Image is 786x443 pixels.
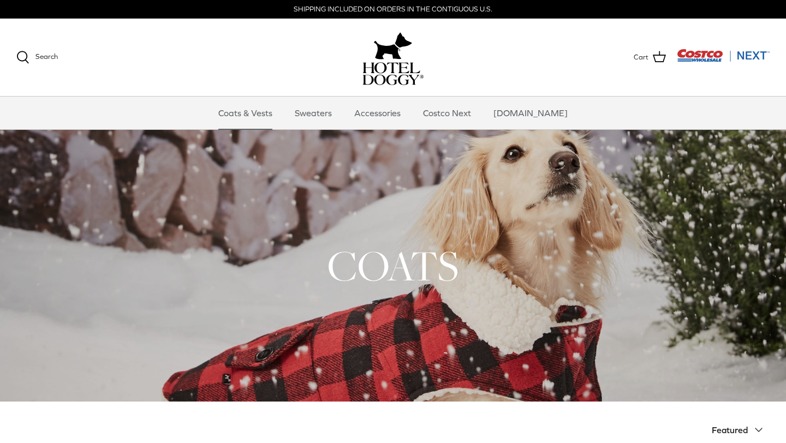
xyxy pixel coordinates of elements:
[484,97,577,129] a: [DOMAIN_NAME]
[209,97,282,129] a: Coats & Vests
[35,52,58,61] span: Search
[374,29,412,62] img: hoteldoggy.com
[634,50,666,64] a: Cart
[677,49,770,62] img: Costco Next
[712,418,770,442] button: Featured
[362,62,424,85] img: hoteldoggycom
[712,425,748,435] span: Featured
[413,97,481,129] a: Costco Next
[634,52,648,63] span: Cart
[285,97,342,129] a: Sweaters
[362,29,424,85] a: hoteldoggy.com hoteldoggycom
[16,239,770,292] h1: COATS
[677,56,770,64] a: Visit Costco Next
[16,51,58,64] a: Search
[344,97,410,129] a: Accessories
